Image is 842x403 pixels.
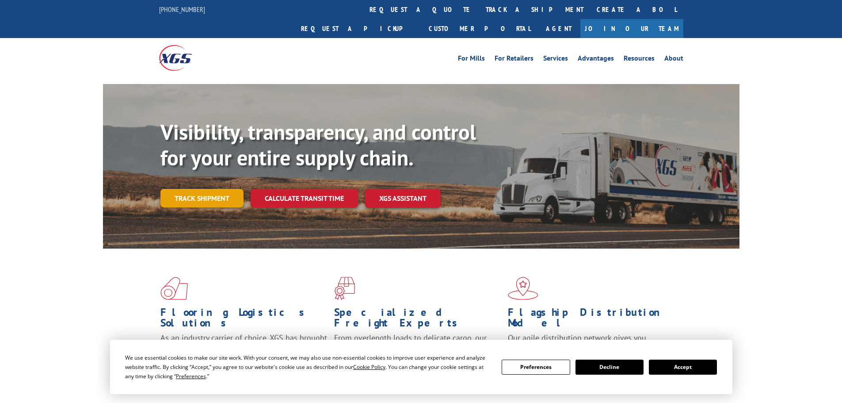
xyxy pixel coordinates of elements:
[160,333,327,364] span: As an industry carrier of choice, XGS has brought innovation and dedication to flooring logistics...
[251,189,358,208] a: Calculate transit time
[110,340,732,394] div: Cookie Consent Prompt
[624,55,655,65] a: Resources
[160,277,188,300] img: xgs-icon-total-supply-chain-intelligence-red
[365,189,441,208] a: XGS ASSISTANT
[508,333,671,353] span: Our agile distribution network gives you nationwide inventory management on demand.
[502,360,570,375] button: Preferences
[353,363,385,371] span: Cookie Policy
[334,333,501,372] p: From overlength loads to delicate cargo, our experienced staff knows the best way to move your fr...
[160,118,476,171] b: Visibility, transparency, and control for your entire supply chain.
[334,307,501,333] h1: Specialized Freight Experts
[160,307,328,333] h1: Flooring Logistics Solutions
[495,55,533,65] a: For Retailers
[458,55,485,65] a: For Mills
[294,19,422,38] a: Request a pickup
[176,372,206,380] span: Preferences
[649,360,717,375] button: Accept
[575,360,644,375] button: Decline
[334,277,355,300] img: xgs-icon-focused-on-flooring-red
[664,55,683,65] a: About
[537,19,580,38] a: Agent
[508,277,538,300] img: xgs-icon-flagship-distribution-model-red
[160,189,244,207] a: Track shipment
[159,5,205,14] a: [PHONE_NUMBER]
[125,353,491,381] div: We use essential cookies to make our site work. With your consent, we may also use non-essential ...
[578,55,614,65] a: Advantages
[580,19,683,38] a: Join Our Team
[508,307,675,333] h1: Flagship Distribution Model
[543,55,568,65] a: Services
[422,19,537,38] a: Customer Portal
